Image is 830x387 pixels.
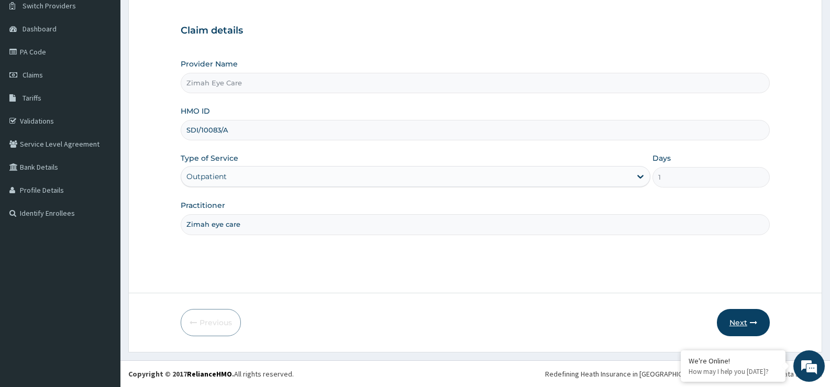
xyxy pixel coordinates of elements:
[545,369,822,379] div: Redefining Heath Insurance in [GEOGRAPHIC_DATA] using Telemedicine and Data Science!
[19,52,42,79] img: d_794563401_company_1708531726252_794563401
[181,25,770,37] h3: Claim details
[120,360,830,387] footer: All rights reserved.
[128,369,234,379] strong: Copyright © 2017 .
[181,309,241,336] button: Previous
[61,123,145,228] span: We're online!
[5,268,200,304] textarea: Type your message and hit 'Enter'
[181,106,210,116] label: HMO ID
[181,59,238,69] label: Provider Name
[187,369,232,379] a: RelianceHMO
[717,309,770,336] button: Next
[689,367,778,376] p: How may I help you today?
[23,24,57,34] span: Dashboard
[54,59,176,72] div: Chat with us now
[23,1,76,10] span: Switch Providers
[172,5,197,30] div: Minimize live chat window
[652,153,671,163] label: Days
[181,120,770,140] input: Enter HMO ID
[689,356,778,366] div: We're Online!
[23,70,43,80] span: Claims
[181,153,238,163] label: Type of Service
[181,200,225,211] label: Practitioner
[181,214,770,235] input: Enter Name
[186,171,227,182] div: Outpatient
[23,93,41,103] span: Tariffs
